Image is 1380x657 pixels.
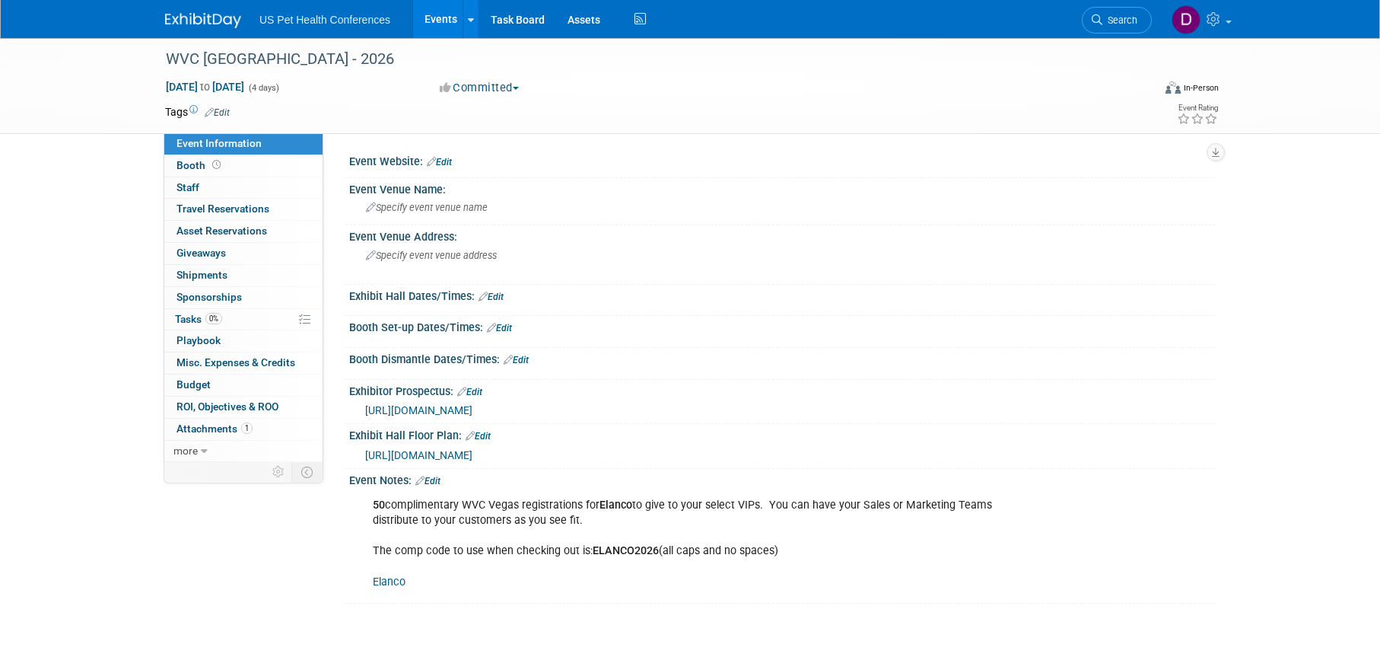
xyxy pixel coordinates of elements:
a: [URL][DOMAIN_NAME] [365,404,472,416]
span: Event Information [176,137,262,149]
td: Personalize Event Tab Strip [266,462,292,482]
a: Staff [164,177,323,199]
span: [DATE] [DATE] [165,80,245,94]
span: 1 [241,423,253,434]
a: more [164,441,323,462]
a: Edit [457,387,482,397]
a: Edit [479,292,504,302]
a: ROI, Objectives & ROO [164,397,323,418]
div: Booth Dismantle Dates/Times: [349,348,1215,368]
img: Debra Smith [1172,5,1200,34]
a: Tasks0% [164,309,323,330]
a: Asset Reservations [164,221,323,242]
span: US Pet Health Conferences [259,14,390,26]
a: Elanco [373,576,405,588]
a: Edit [487,323,512,333]
a: Event Information [164,133,323,155]
a: Edit [427,157,452,167]
a: [URL][DOMAIN_NAME] [365,449,472,461]
a: Booth [164,155,323,177]
span: to [198,81,212,93]
a: Edit [504,355,529,365]
img: ExhibitDay [165,13,241,28]
span: Specify event venue address [366,250,497,261]
img: Format-Inperson.png [1165,81,1181,94]
td: Tags [165,104,230,120]
span: Budget [176,378,211,391]
div: Exhibit Hall Floor Plan: [349,424,1215,444]
div: Event Format [1062,79,1219,102]
a: Budget [164,375,323,396]
a: Misc. Expenses & Credits [164,352,323,374]
div: Event Venue Name: [349,178,1215,197]
a: Edit [205,107,230,118]
a: Sponsorships [164,287,323,308]
span: ROI, Objectives & ROO [176,400,278,413]
b: Elanco [599,499,632,512]
button: Committed [434,80,525,96]
a: Attachments1 [164,419,323,440]
div: Event Notes: [349,469,1215,489]
span: Giveaways [176,247,226,259]
span: 0% [205,313,222,324]
span: Shipments [176,269,227,281]
span: Travel Reservations [176,203,269,215]
span: Playbook [176,334,221,346]
div: complimentary WVC Vegas registrations for to give to your select VIPs. You can have your Sales or... [362,490,1048,597]
div: Exhibit Hall Dates/Times: [349,285,1215,305]
span: Specify event venue name [366,202,488,213]
a: Playbook [164,330,323,352]
span: more [173,445,198,457]
a: Search [1082,7,1152,33]
div: Event Venue Address: [349,225,1215,244]
span: Tasks [175,313,222,325]
div: In-Person [1183,82,1219,94]
span: Misc. Expenses & Credits [176,356,295,368]
a: Edit [466,431,491,442]
span: Staff [176,181,199,193]
span: Search [1102,14,1137,26]
div: Event Website: [349,150,1215,170]
a: Travel Reservations [164,199,323,220]
a: Edit [415,476,440,486]
span: (4 days) [247,83,279,93]
td: Toggle Event Tabs [292,462,323,482]
span: Booth [176,159,224,171]
span: Sponsorships [176,291,242,303]
b: ELANCO2026 [593,544,659,557]
span: Asset Reservations [176,225,267,237]
div: Event Rating [1177,104,1218,112]
div: Booth Set-up Dates/Times: [349,316,1215,336]
div: WVC [GEOGRAPHIC_DATA] - 2026 [161,46,1129,73]
span: Attachments [176,423,253,435]
span: Booth not reserved yet [209,159,224,171]
div: Exhibitor Prospectus: [349,380,1215,400]
b: 50 [373,499,385,512]
a: Shipments [164,265,323,286]
a: Giveaways [164,243,323,264]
